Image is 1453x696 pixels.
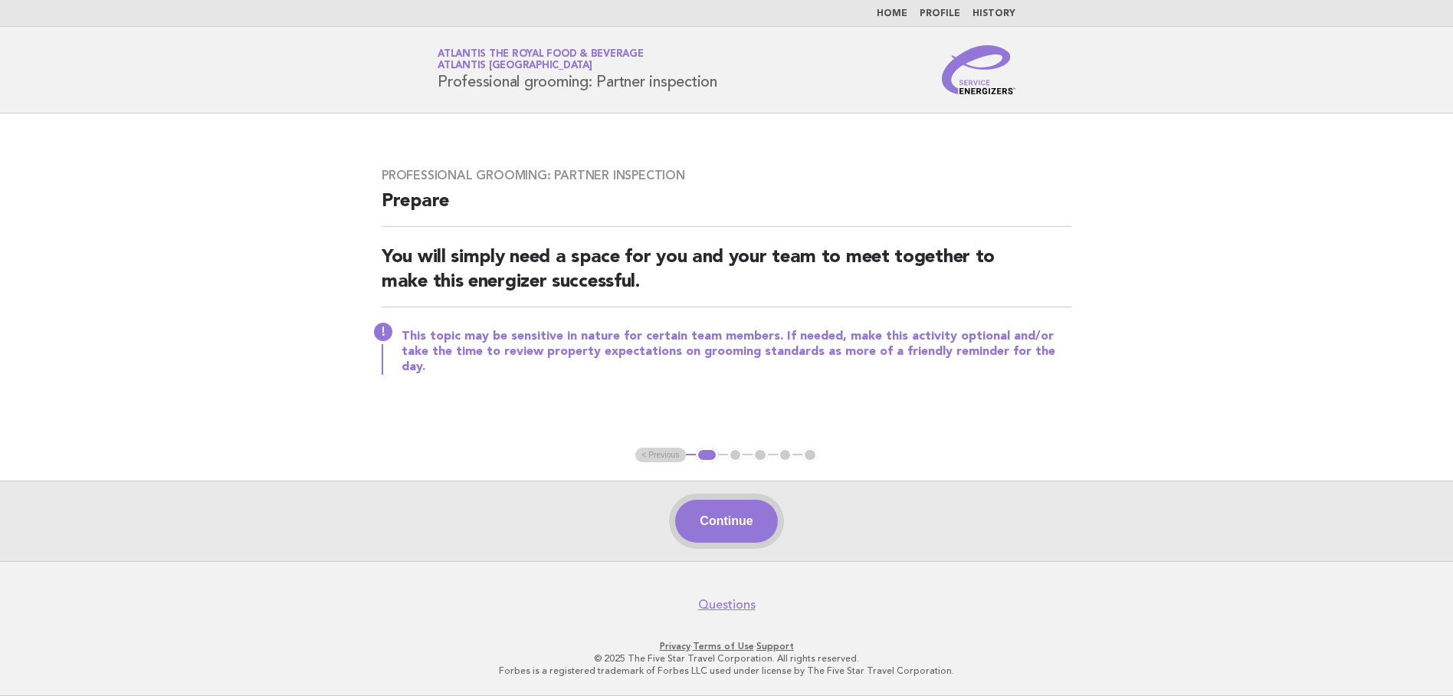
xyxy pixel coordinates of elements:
[257,665,1196,677] p: Forbes is a registered trademark of Forbes LLC used under license by The Five Star Travel Corpora...
[756,641,794,652] a: Support
[660,641,690,652] a: Privacy
[438,50,717,90] h1: Professional grooming: Partner inspection
[382,189,1071,227] h2: Prepare
[382,168,1071,183] h3: Professional grooming: Partner inspection
[877,9,907,18] a: Home
[438,61,592,71] span: Atlantis [GEOGRAPHIC_DATA]
[698,597,756,612] a: Questions
[257,640,1196,652] p: · ·
[920,9,960,18] a: Profile
[675,500,777,543] button: Continue
[972,9,1015,18] a: History
[382,245,1071,307] h2: You will simply need a space for you and your team to meet together to make this energizer succes...
[696,448,718,463] button: 1
[693,641,754,652] a: Terms of Use
[402,329,1071,375] p: This topic may be sensitive in nature for certain team members. If needed, make this activity opt...
[438,49,644,71] a: Atlantis the Royal Food & BeverageAtlantis [GEOGRAPHIC_DATA]
[942,45,1015,94] img: Service Energizers
[257,652,1196,665] p: © 2025 The Five Star Travel Corporation. All rights reserved.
